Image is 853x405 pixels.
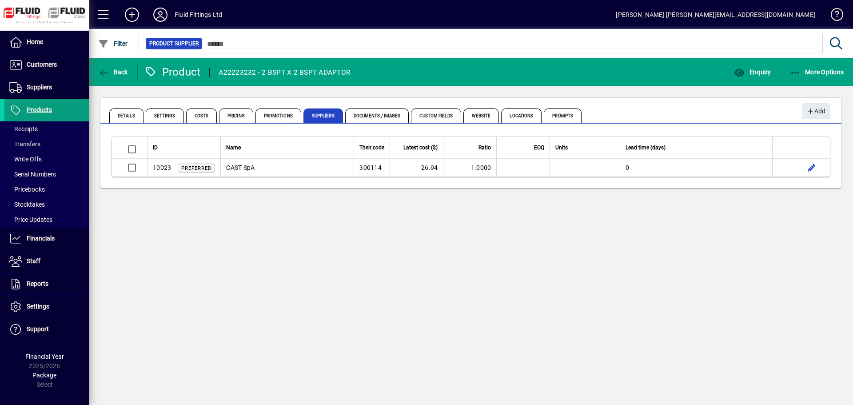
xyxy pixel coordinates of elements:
[4,31,89,53] a: Home
[616,8,815,22] div: [PERSON_NAME] [PERSON_NAME][EMAIL_ADDRESS][DOMAIN_NAME]
[4,152,89,167] a: Write Offs
[806,104,825,119] span: Add
[9,201,45,208] span: Stocktakes
[802,103,830,119] button: Add
[9,186,45,193] span: Pricebooks
[27,303,49,310] span: Settings
[153,143,158,152] span: ID
[186,108,217,123] span: Costs
[544,108,582,123] span: Prompts
[359,143,384,152] span: Their code
[4,167,89,182] a: Serial Numbers
[4,250,89,273] a: Staff
[32,372,56,379] span: Package
[478,143,491,152] span: Ratio
[149,39,199,48] span: Product Supplier
[9,171,56,178] span: Serial Numbers
[390,159,443,176] td: 26.94
[89,64,138,80] app-page-header-button: Back
[534,143,544,152] span: EOQ
[219,108,253,123] span: Pricing
[824,2,842,31] a: Knowledge Base
[220,159,354,176] td: CAST SpA
[96,64,130,80] button: Back
[226,143,241,152] span: Name
[734,68,771,76] span: Enquiry
[4,228,89,250] a: Financials
[4,76,89,99] a: Suppliers
[27,325,49,333] span: Support
[4,136,89,152] a: Transfers
[27,84,52,91] span: Suppliers
[4,121,89,136] a: Receipts
[118,7,146,23] button: Add
[501,108,542,123] span: Locations
[144,65,201,79] div: Product
[555,143,568,152] span: Units
[805,160,819,175] button: Edit
[354,159,390,176] td: 300114
[96,36,130,52] button: Filter
[98,40,128,47] span: Filter
[403,143,438,152] span: Latest cost ($)
[27,61,57,68] span: Customers
[4,296,89,318] a: Settings
[4,197,89,212] a: Stocktakes
[303,108,343,123] span: Suppliers
[345,108,409,123] span: Documents / Images
[27,280,48,287] span: Reports
[9,216,52,223] span: Price Updates
[27,106,52,113] span: Products
[146,7,175,23] button: Profile
[181,165,211,171] span: Preferred
[4,212,89,227] a: Price Updates
[4,54,89,76] a: Customers
[788,64,846,80] button: More Options
[620,159,772,176] td: 0
[463,108,499,123] span: Website
[27,235,55,242] span: Financials
[27,257,40,265] span: Staff
[219,65,351,80] div: A22223232 - 2 BSPT X 2 BSPT ADAPTOR
[443,159,496,176] td: 1.0000
[732,64,773,80] button: Enquiry
[25,353,64,360] span: Financial Year
[9,140,40,148] span: Transfers
[9,125,38,132] span: Receipts
[4,182,89,197] a: Pricebooks
[27,38,43,45] span: Home
[98,68,128,76] span: Back
[626,143,666,152] span: Lead time (days)
[175,8,222,22] div: Fluid Fittings Ltd
[153,163,171,172] div: 10023
[255,108,301,123] span: Promotions
[146,108,184,123] span: Settings
[4,318,89,341] a: Support
[9,156,42,163] span: Write Offs
[790,68,844,76] span: More Options
[109,108,143,123] span: Details
[411,108,461,123] span: Custom Fields
[4,273,89,295] a: Reports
